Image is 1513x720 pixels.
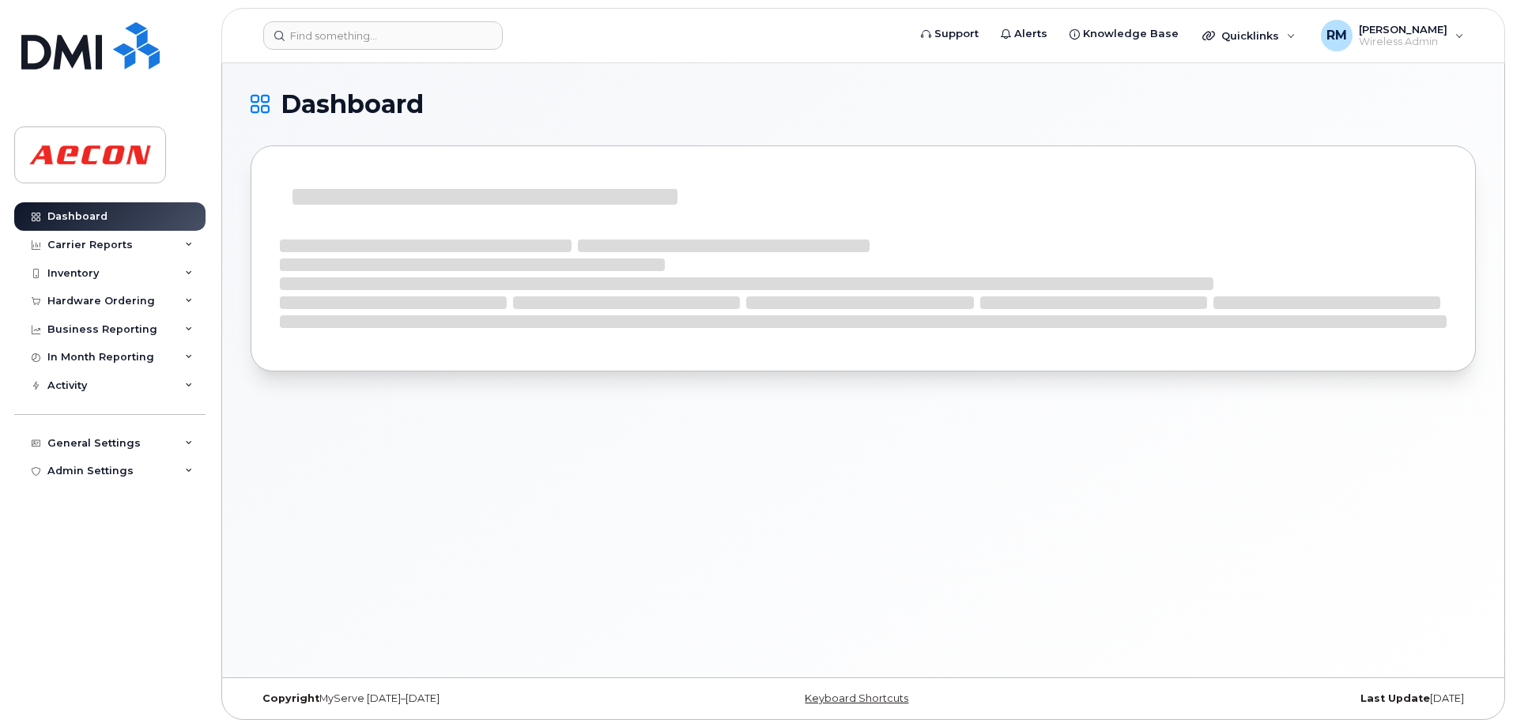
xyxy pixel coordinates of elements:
div: [DATE] [1067,692,1476,705]
a: Keyboard Shortcuts [805,692,908,704]
strong: Copyright [262,692,319,704]
strong: Last Update [1360,692,1430,704]
div: MyServe [DATE]–[DATE] [251,692,659,705]
span: Dashboard [281,92,424,116]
